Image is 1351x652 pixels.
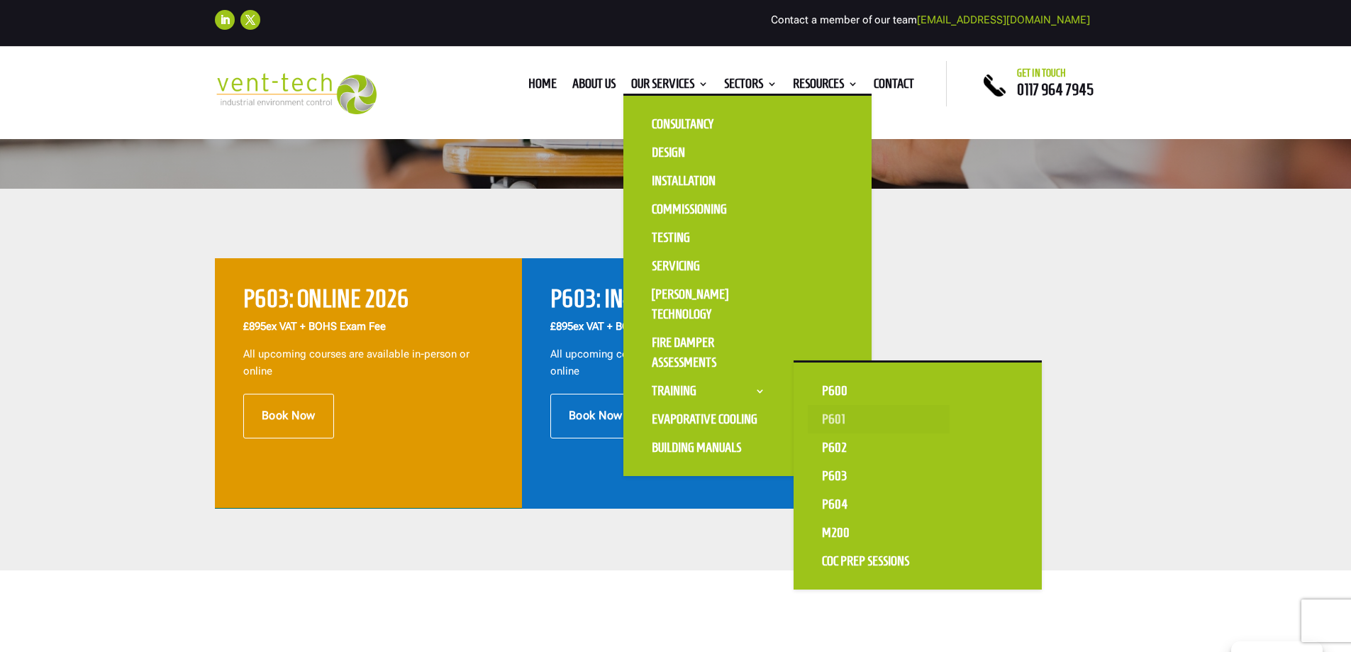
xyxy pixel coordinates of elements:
[528,79,557,94] a: Home
[243,394,334,438] a: Book Now
[874,79,914,94] a: Contact
[808,547,950,575] a: CoC Prep Sessions
[638,328,779,377] a: Fire Damper Assessments
[631,79,708,94] a: Our Services
[1017,67,1066,79] span: Get in touch
[243,346,494,380] p: All upcoming courses are available in-person or online
[808,377,950,405] a: P600
[243,320,386,333] strong: ex VAT + BOHS Exam Fee
[243,287,494,319] h2: P603: ONLINE 2026
[243,320,266,333] span: £895
[808,490,950,519] a: P604
[550,320,573,333] span: £895
[1017,81,1094,98] a: 0117 964 7945
[638,223,779,252] a: Testing
[638,167,779,195] a: Installation
[638,252,779,280] a: Servicing
[808,462,950,490] a: P603
[638,195,779,223] a: Commissioning
[240,10,260,30] a: Follow on X
[808,433,950,462] a: P602
[724,79,777,94] a: Sectors
[550,394,641,438] a: Book Now
[793,79,858,94] a: Resources
[215,73,377,115] img: 2023-09-27T08_35_16.549ZVENT-TECH---Clear-background
[550,346,801,380] p: All upcoming courses are available in-person or online
[550,320,693,333] strong: ex VAT + BOHS Exam Fee
[808,405,950,433] a: P601
[638,138,779,167] a: Design
[638,377,779,405] a: Training
[771,13,1090,26] span: Contact a member of our team
[550,287,801,319] h2: P603: IN-PERSON 2026
[638,110,779,138] a: Consultancy
[215,10,235,30] a: Follow on LinkedIn
[572,79,616,94] a: About us
[638,280,779,328] a: [PERSON_NAME] Technology
[638,405,779,433] a: Evaporative Cooling
[917,13,1090,26] a: [EMAIL_ADDRESS][DOMAIN_NAME]
[638,433,779,462] a: Building Manuals
[808,519,950,547] a: M200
